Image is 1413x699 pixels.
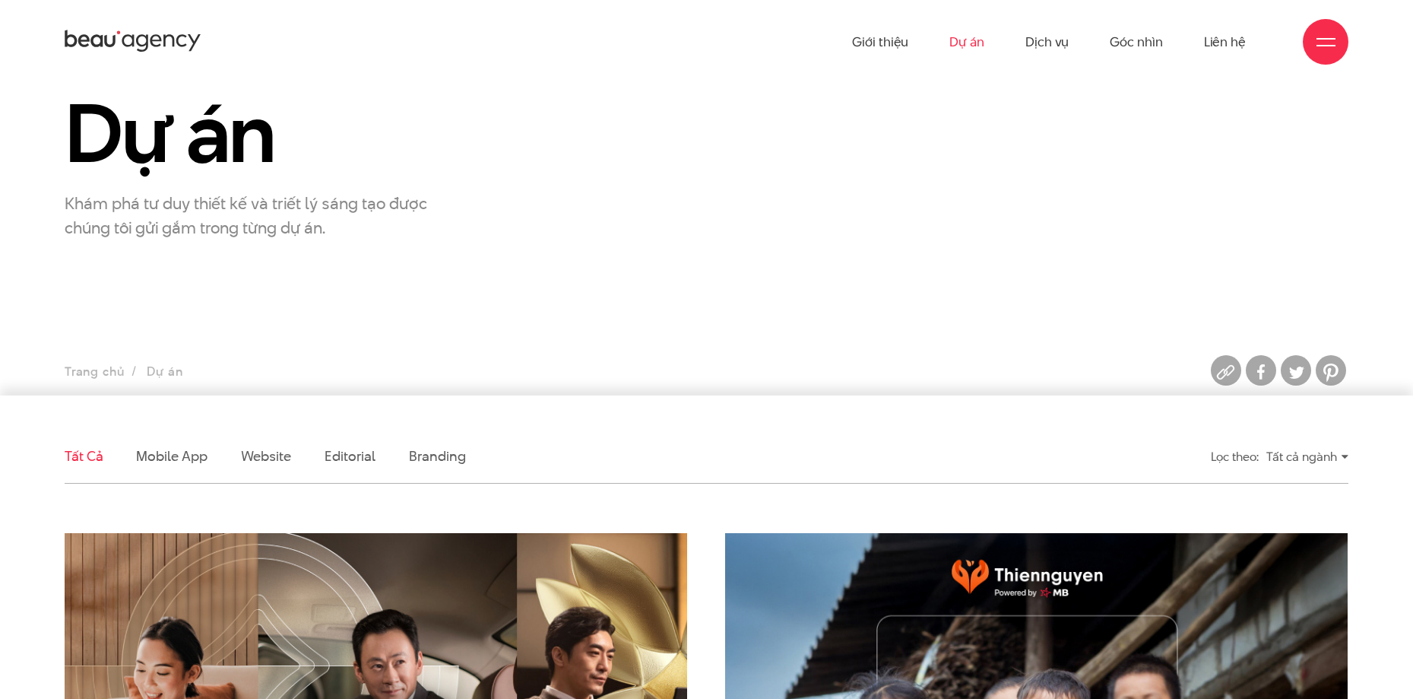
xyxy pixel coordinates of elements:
div: Lọc theo: [1211,443,1259,470]
h1: Dự án [65,90,467,177]
a: Tất cả [65,446,103,465]
a: Website [241,446,291,465]
a: Trang chủ [65,363,124,380]
p: Khám phá tư duy thiết kế và triết lý sáng tạo được chúng tôi gửi gắm trong từng dự án. [65,191,445,240]
div: Tất cả ngành [1266,443,1348,470]
a: Mobile app [136,446,207,465]
a: Editorial [325,446,375,465]
a: Branding [409,446,465,465]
